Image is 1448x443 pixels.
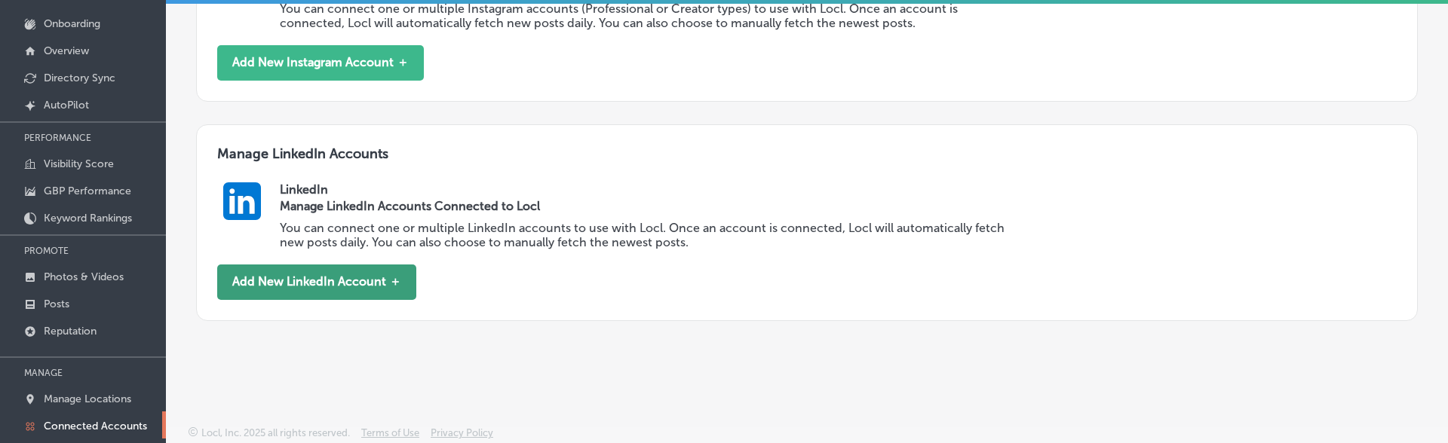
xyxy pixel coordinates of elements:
p: Onboarding [44,17,100,30]
h3: Manage LinkedIn Accounts Connected to Locl [280,199,1006,213]
button: Add New Instagram Account ＋ [217,45,424,81]
p: Posts [44,298,69,310]
button: Add New LinkedIn Account ＋ [217,264,416,300]
p: Reputation [44,325,97,338]
h3: Manage LinkedIn Accounts [217,145,1397,182]
p: Visibility Score [44,157,114,170]
p: Connected Accounts [44,420,147,432]
p: Locl, Inc. 2025 all rights reserved. [201,427,350,438]
p: You can connect one or multiple Instagram accounts (Professional or Creator types) to use with Lo... [280,2,1006,30]
p: Overview [44,44,89,57]
p: You can connect one or multiple LinkedIn accounts to use with Locl. Once an account is connected,... [280,221,1006,249]
h2: LinkedIn [280,182,1397,197]
p: Keyword Rankings [44,212,132,225]
p: Manage Locations [44,393,131,405]
p: AutoPilot [44,99,89,112]
p: Photos & Videos [44,270,124,283]
p: Directory Sync [44,72,115,84]
p: GBP Performance [44,185,131,197]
